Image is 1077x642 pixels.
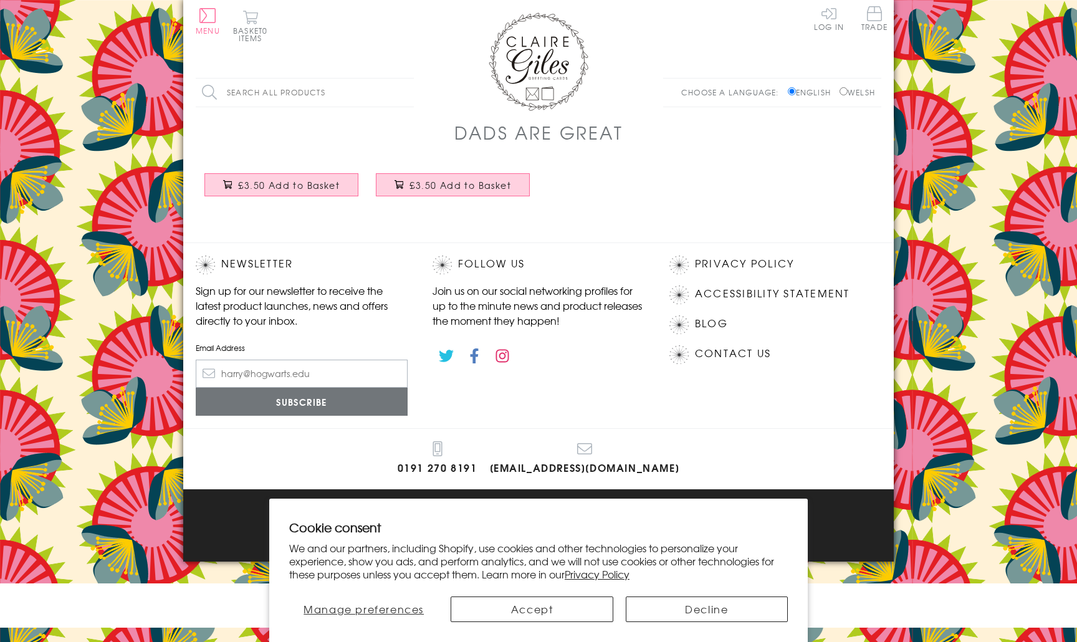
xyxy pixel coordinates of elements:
input: English [788,87,796,95]
img: Claire Giles Greetings Cards [489,12,588,111]
a: Father's Day Card, One in a Million £3.50 Add to Basket [196,164,367,218]
button: Manage preferences [289,596,438,622]
h2: Newsletter [196,256,408,274]
a: Trade [861,6,888,33]
input: Search [401,79,414,107]
input: harry@hogwarts.edu [196,360,408,388]
input: Subscribe [196,388,408,416]
p: Choose a language: [681,87,785,98]
button: Accept [451,596,613,622]
a: Privacy Policy [565,567,629,582]
p: Sign up for our newsletter to receive the latest product launches, news and offers directly to yo... [196,283,408,328]
button: £3.50 Add to Basket [376,173,530,196]
a: Blog [695,315,728,332]
button: £3.50 Add to Basket [204,173,359,196]
button: Menu [196,8,220,34]
label: Email Address [196,342,408,353]
a: Log In [814,6,844,31]
a: Contact Us [695,345,771,362]
input: Search all products [196,79,414,107]
label: English [788,87,837,98]
a: Father's Day Card, Star Daddy, My Daddy is brilliant £3.50 Add to Basket [367,164,538,218]
h1: Dads Are Great [454,120,623,145]
span: Manage preferences [304,601,424,616]
p: Join us on our social networking profiles for up to the minute news and product releases the mome... [433,283,644,328]
h2: Cookie consent [289,519,788,536]
span: £3.50 Add to Basket [238,179,340,191]
a: [EMAIL_ADDRESS][DOMAIN_NAME] [490,441,680,477]
p: © 2025 . [196,530,881,541]
label: Welsh [840,87,875,98]
span: Trade [861,6,888,31]
span: 0 items [239,25,267,44]
p: We and our partners, including Shopify, use cookies and other technologies to personalize your ex... [289,542,788,580]
a: 0191 270 8191 [398,441,477,477]
a: Accessibility Statement [695,285,850,302]
span: Menu [196,25,220,36]
span: £3.50 Add to Basket [409,179,511,191]
button: Decline [626,596,788,622]
button: Basket0 items [233,10,267,42]
h2: Follow Us [433,256,644,274]
a: Privacy Policy [695,256,794,272]
input: Welsh [840,87,848,95]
